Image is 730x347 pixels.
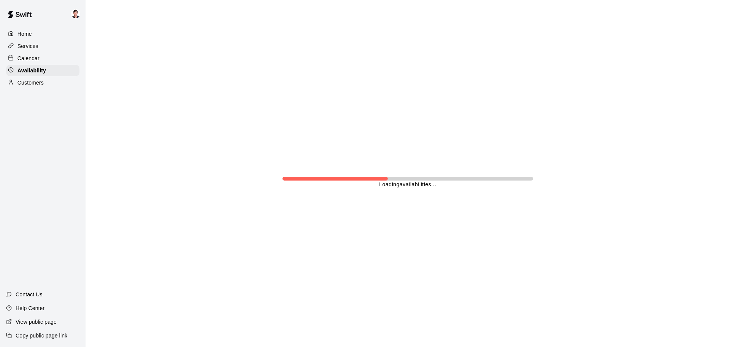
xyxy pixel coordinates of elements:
[16,291,43,298] p: Contact Us
[6,65,79,76] a: Availability
[16,318,57,326] p: View public page
[16,304,44,312] p: Help Center
[379,181,436,189] p: Loading availabilities ...
[16,332,67,339] p: Copy public page link
[17,54,40,62] p: Calendar
[6,40,79,52] a: Services
[6,77,79,88] a: Customers
[17,42,38,50] p: Services
[6,53,79,64] a: Calendar
[17,67,46,74] p: Availability
[71,9,80,18] img: Anthony Miller
[17,79,44,86] p: Customers
[17,30,32,38] p: Home
[6,28,79,40] a: Home
[70,6,86,21] div: Anthony Miller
